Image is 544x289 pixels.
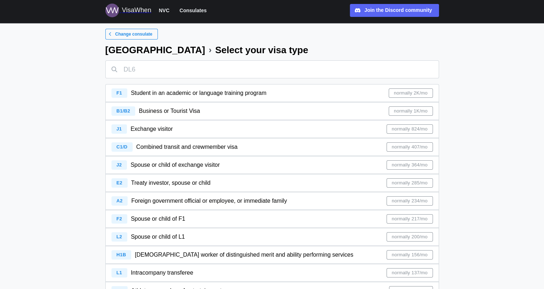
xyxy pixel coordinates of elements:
[105,138,439,156] a: C1/D Combined transit and crewmember visanormally 407/mo
[105,102,439,120] a: B1/B2 Business or Tourist Visanormally 1K/mo
[131,270,193,276] span: Intracompany transferee
[116,108,130,114] span: B1/B2
[131,126,173,132] span: Exchange visitor
[215,45,308,55] div: Select your visa type
[131,198,287,204] span: Foreign government official or employee, or immediate family
[116,126,122,132] span: J1
[394,107,428,115] span: normally 1K/mo
[131,234,185,240] span: Spouse or child of L1
[105,246,439,264] a: H1B [DEMOGRAPHIC_DATA] worker of distinguished merit and ability performing servicesnormally 156/mo
[105,156,439,174] a: J2 Spouse or child of exchange visitornormally 364/mo
[209,46,211,54] div: ›
[116,162,122,168] span: J2
[392,197,428,205] span: normally 234/mo
[105,174,439,192] a: E2 Treaty investor, spouse or childnormally 285/mo
[392,125,428,133] span: normally 824/mo
[105,210,439,228] a: F2 Spouse or child of F1normally 217/mo
[392,233,428,241] span: normally 200/mo
[115,29,152,39] span: Change consulate
[135,252,353,258] span: [DEMOGRAPHIC_DATA] worker of distinguished merit and ability performing services
[392,251,428,259] span: normally 156/mo
[139,108,200,114] span: Business or Tourist Visa
[116,234,122,239] span: L2
[122,5,151,15] div: VisaWhen
[116,90,122,96] span: F1
[105,120,439,138] a: J1 Exchange visitornormally 824/mo
[156,6,173,15] button: NVC
[159,6,170,15] span: NVC
[105,192,439,210] a: A2 Foreign government official or employee, or immediate familynormally 234/mo
[394,89,428,97] span: normally 2K/mo
[116,216,122,221] span: F2
[105,228,439,246] a: L2 Spouse or child of L1normally 200/mo
[105,60,439,78] input: DL6
[131,216,185,222] span: Spouse or child of F1
[116,252,126,257] span: H1B
[392,143,428,151] span: normally 407/mo
[105,4,119,17] img: Logo for VisaWhen
[392,269,428,277] span: normally 137/mo
[116,198,123,203] span: A2
[131,90,266,96] span: Student in an academic or language training program
[392,179,428,187] span: normally 285/mo
[105,29,158,40] a: Change consulate
[364,6,432,14] div: Join the Discord community
[116,144,128,150] span: C1/D
[176,6,210,15] button: Consulates
[105,84,439,102] a: F1 Student in an academic or language training programnormally 2K/mo
[136,144,238,150] span: Combined transit and crewmember visa
[105,264,439,282] a: L1 Intracompany transfereenormally 137/mo
[116,180,122,185] span: E2
[350,4,439,17] a: Join the Discord community
[392,215,428,223] span: normally 217/mo
[179,6,206,15] span: Consulates
[105,4,151,17] a: Logo for VisaWhen VisaWhen
[131,180,211,186] span: Treaty investor, spouse or child
[105,45,205,55] div: [GEOGRAPHIC_DATA]
[392,161,428,169] span: normally 364/mo
[116,270,122,275] span: L1
[131,162,220,168] span: Spouse or child of exchange visitor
